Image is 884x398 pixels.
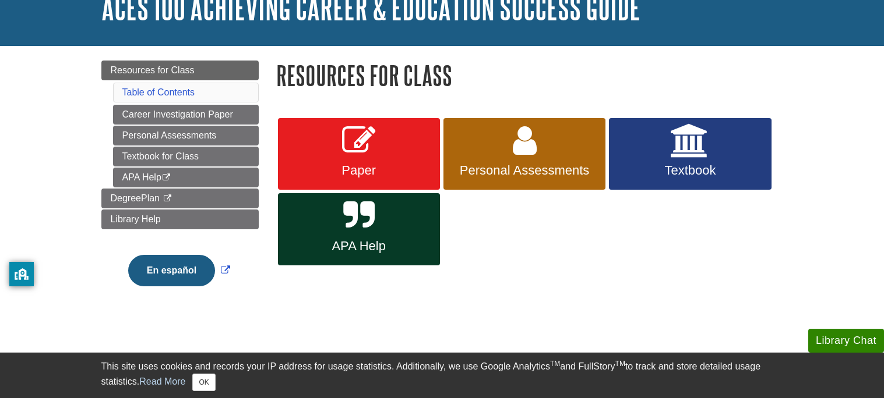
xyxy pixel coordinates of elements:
i: This link opens in a new window [161,174,171,182]
a: Read More [139,376,185,386]
a: Textbook [609,118,771,190]
span: DegreePlan [111,193,160,203]
button: Library Chat [808,329,884,353]
i: This link opens in a new window [162,195,172,202]
a: DegreePlan [101,189,259,208]
button: Close [192,374,215,391]
span: Paper [287,163,431,178]
h1: Resources for Class [276,61,783,90]
span: Library Help [111,214,161,224]
a: Paper [278,118,440,190]
div: This site uses cookies and records your IP address for usage statistics. Additionally, we use Goo... [101,360,783,391]
span: APA Help [287,239,431,254]
sup: TM [615,360,625,368]
button: privacy banner [9,262,34,286]
a: Link opens in new window [125,265,233,275]
a: Library Help [101,209,259,229]
a: APA Help [278,193,440,265]
a: Table of Contents [122,87,195,97]
span: Resources for Class [111,65,195,75]
a: Textbook for Class [113,147,259,166]
a: Personal Assessments [443,118,605,190]
a: Career Investigation Paper [113,105,259,125]
span: Personal Assessments [452,163,597,178]
a: Resources for Class [101,61,259,80]
a: APA Help [113,168,259,187]
button: En español [128,255,215,286]
sup: TM [550,360,560,368]
span: Textbook [618,163,762,178]
a: Personal Assessments [113,126,259,145]
div: Guide Page Menu [101,61,259,306]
